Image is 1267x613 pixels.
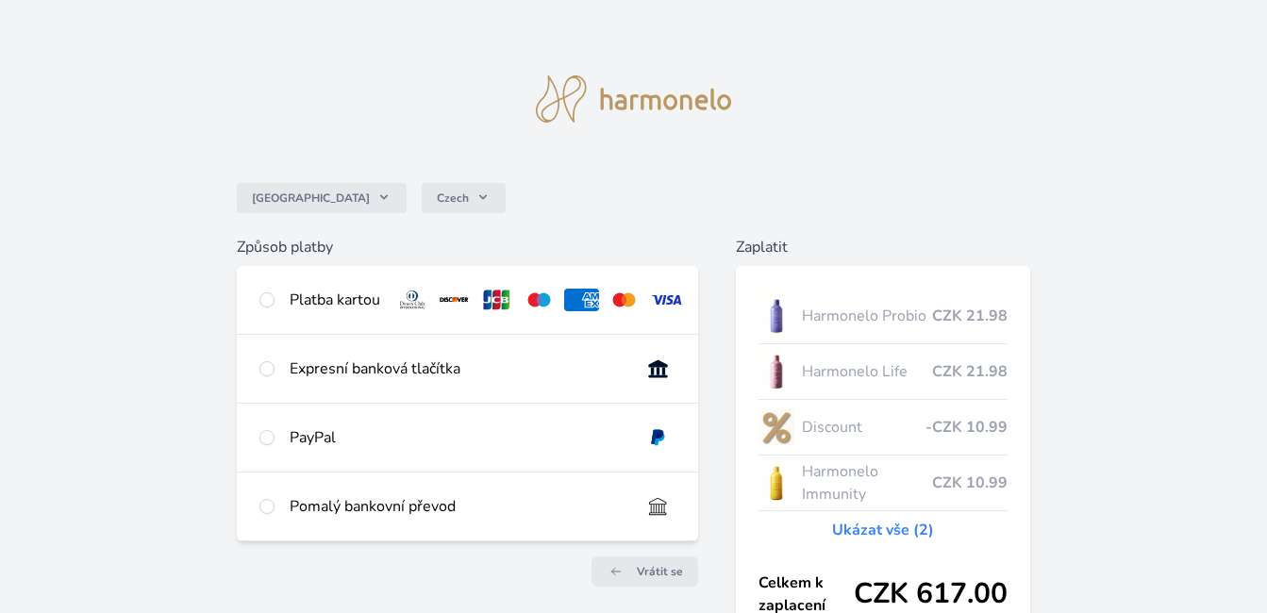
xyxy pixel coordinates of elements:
[925,416,1008,439] span: -CZK 10.99
[395,289,430,311] img: diners.svg
[437,289,472,311] img: discover.svg
[641,495,675,518] img: bankTransfer_IBAN.svg
[832,519,934,541] a: Ukázat vše (2)
[802,460,933,505] span: Harmonelo Immunity
[759,404,794,451] img: discount-lo.png
[536,75,732,123] img: logo.svg
[237,183,407,213] button: [GEOGRAPHIC_DATA]
[252,191,370,206] span: [GEOGRAPHIC_DATA]
[854,577,1008,611] span: CZK 617.00
[802,360,933,383] span: Harmonelo Life
[641,426,675,449] img: paypal.svg
[592,556,698,587] a: Vrátit se
[437,191,469,206] span: Czech
[641,357,675,380] img: onlineBanking_CZ.svg
[649,289,684,311] img: visa.svg
[637,564,683,579] span: Vrátit se
[802,305,933,327] span: Harmonelo Probio
[522,289,557,311] img: maestro.svg
[290,426,625,449] div: PayPal
[290,495,625,518] div: Pomalý bankovní převod
[932,360,1008,383] span: CZK 21.98
[564,289,599,311] img: amex.svg
[607,289,642,311] img: mc.svg
[290,357,625,380] div: Expresní banková tlačítka
[759,459,794,506] img: IMMUNITY_se_stinem_x-lo.jpg
[759,292,794,340] img: CLEAN_PROBIO_se_stinem_x-lo.jpg
[759,348,794,395] img: CLEAN_LIFE_se_stinem_x-lo.jpg
[479,289,514,311] img: jcb.svg
[422,183,506,213] button: Czech
[932,305,1008,327] span: CZK 21.98
[736,236,1031,258] h6: Zaplatit
[802,416,926,439] span: Discount
[290,289,380,311] div: Platba kartou
[932,472,1008,494] span: CZK 10.99
[237,236,698,258] h6: Způsob platby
